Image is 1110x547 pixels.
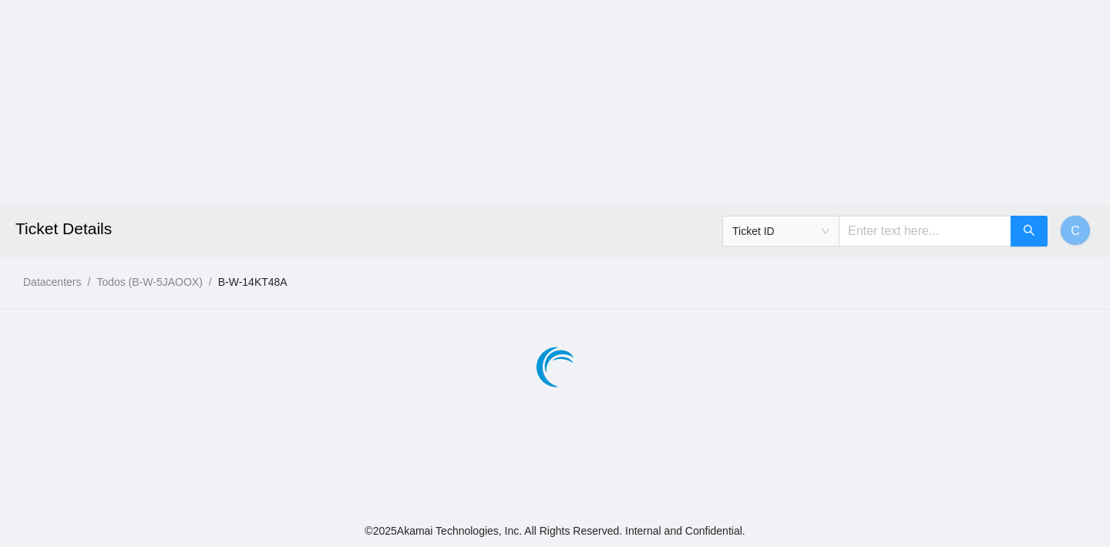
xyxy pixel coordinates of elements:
span: C [1071,221,1080,240]
input: Enter text here... [839,216,1011,247]
span: search [1023,224,1035,239]
a: Todos (B-W-5JAOOX) [96,276,202,288]
button: C [1060,215,1091,246]
h2: Ticket Details [15,204,771,253]
span: Ticket ID [732,220,829,243]
a: B-W-14KT48A [218,276,288,288]
span: / [87,276,90,288]
button: search [1011,216,1048,247]
span: / [209,276,212,288]
a: Datacenters [23,276,81,288]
